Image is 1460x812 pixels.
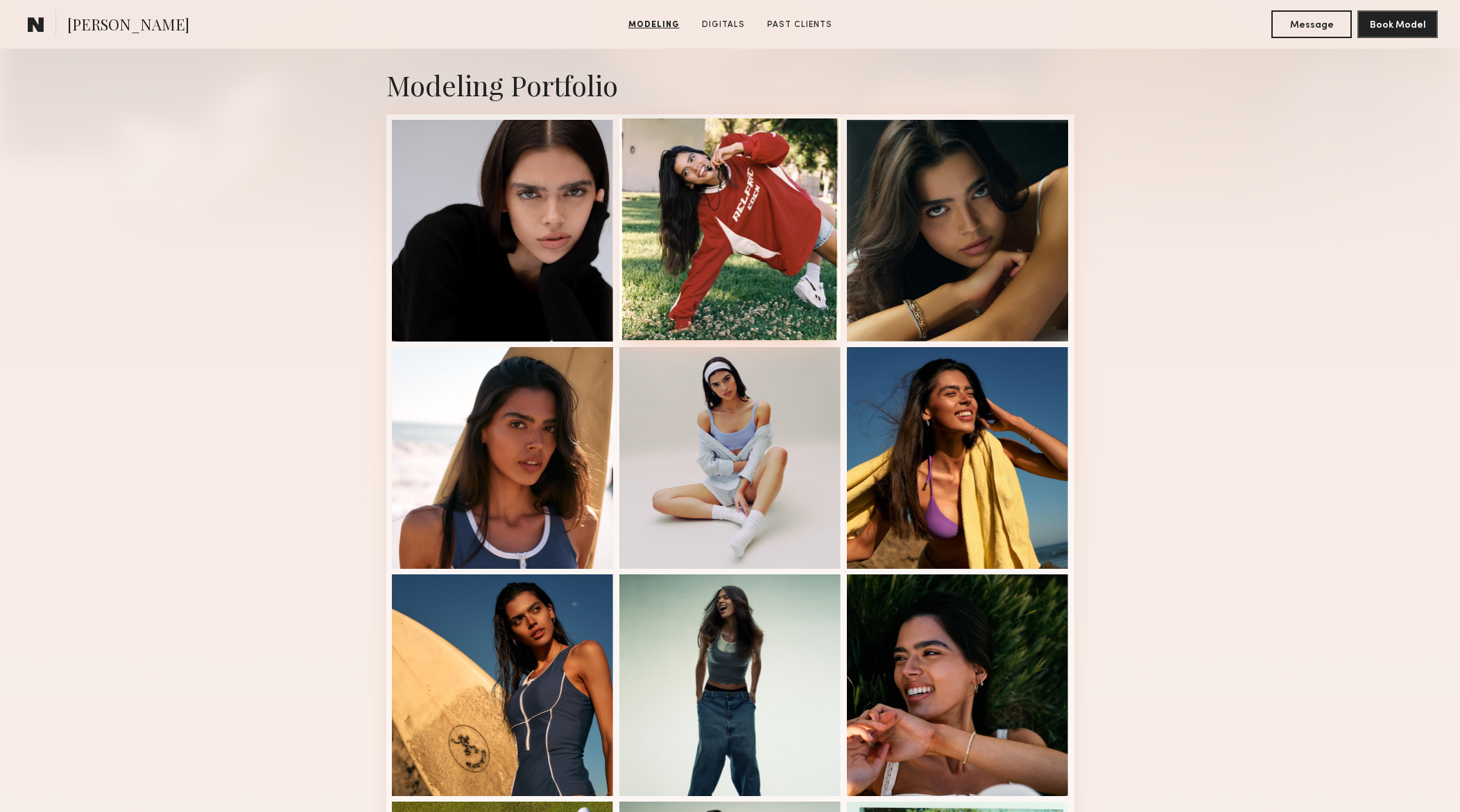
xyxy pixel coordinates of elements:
button: Message [1271,10,1352,38]
a: Book Model [1357,18,1438,30]
a: Modeling [623,19,685,31]
span: [PERSON_NAME] [67,14,189,38]
button: Book Model [1357,10,1438,38]
a: Past Clients [762,19,838,31]
div: Modeling Portfolio [386,67,1074,103]
a: Digitals [696,19,750,31]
